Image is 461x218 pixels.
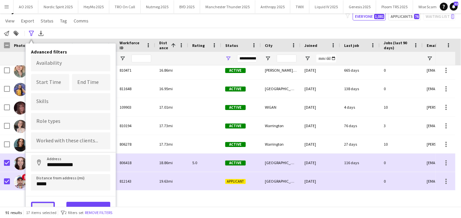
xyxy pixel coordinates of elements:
[36,99,105,105] input: Type to search skills...
[427,43,437,48] span: Email
[14,120,27,133] img: Lauren Ashcroft
[21,18,34,24] span: Export
[14,138,27,152] img: Jessica Ashcroft
[340,117,380,135] div: 76 days
[261,117,301,135] div: Warrington
[3,29,11,37] app-action-btn: Notify workforce
[384,40,411,50] span: Jobs (last 90 days)
[116,98,155,116] div: 109903
[174,0,200,13] button: BYD 2025
[14,83,27,96] img: Pharrell Corless-Adams
[159,160,173,165] span: 18.86mi
[225,179,246,184] span: Applicant
[261,98,301,116] div: WIGAN
[159,179,173,184] span: 19.63mi
[301,172,340,190] div: [DATE]
[159,86,173,91] span: 16.95mi
[277,54,297,62] input: City Filter Input
[120,40,143,50] span: Workforce ID
[380,61,423,79] div: 0
[18,17,37,25] a: Export
[38,17,56,25] a: Status
[380,117,423,135] div: 3
[159,105,173,110] span: 17.01mi
[83,43,103,48] span: Last Name
[301,117,340,135] div: [DATE]
[304,55,310,61] button: Open Filter Menu
[38,0,78,13] button: Nordic Spirit 2025
[27,29,35,37] app-action-btn: Advanced filters
[5,18,15,24] span: View
[31,49,110,55] h4: Advanced filters
[200,0,255,13] button: Manchester Thunder 2025
[159,40,168,50] span: Distance
[159,142,173,147] span: 17.73mi
[116,61,155,79] div: 810471
[31,202,55,215] button: Clear
[225,142,246,147] span: Active
[3,17,17,25] a: View
[22,174,28,180] span: !
[12,29,20,37] app-action-btn: Add to tag
[109,0,141,13] button: TRO On Call
[340,154,380,172] div: 116 days
[261,61,301,79] div: [PERSON_NAME]-le-Willows
[290,0,309,13] button: TWIX
[376,0,413,13] button: Ploom TRS 2025
[427,55,433,61] button: Open Filter Menu
[374,14,384,19] span: 1,081
[225,161,246,165] span: Active
[47,43,67,48] span: First Name
[380,80,423,98] div: 0
[159,68,173,73] span: 16.86mi
[301,154,340,172] div: [DATE]
[261,154,301,172] div: [GEOGRAPHIC_DATA]
[380,135,423,153] div: 10
[37,29,45,37] app-action-btn: Export XLSX
[60,18,67,24] span: Tag
[261,172,301,190] div: [GEOGRAPHIC_DATA]
[225,68,246,73] span: Active
[116,154,155,172] div: 806418
[225,55,231,61] button: Open Filter Menu
[78,0,109,13] button: HeyMo 2025
[120,55,125,61] button: Open Filter Menu
[225,124,246,128] span: Active
[301,98,340,116] div: [DATE]
[340,80,380,98] div: 138 days
[41,18,53,24] span: Status
[301,61,340,79] div: [DATE]
[340,98,380,116] div: 4 days
[14,157,27,170] img: Gemma Brann
[36,138,105,144] input: Type to search clients...
[116,135,155,153] div: 806278
[116,117,155,135] div: 810194
[36,118,105,124] input: Type to search role types...
[414,14,419,19] span: 76
[301,135,340,153] div: [DATE]
[309,0,343,13] button: Liquid IV 2025
[71,17,91,25] a: Comms
[340,135,380,153] div: 27 days
[454,2,458,6] span: 32
[340,61,380,79] div: 665 days
[265,55,271,61] button: Open Filter Menu
[344,43,359,48] span: Last job
[261,135,301,153] div: Warrington
[353,13,386,20] button: Everyone1,081
[225,105,246,110] span: Active
[74,18,89,24] span: Comms
[343,0,376,13] button: Genesis 2025
[225,87,246,91] span: Active
[14,175,27,189] img: Subhadeep Das Gupta
[57,17,70,25] a: Tag
[304,43,317,48] span: Joined
[159,123,173,128] span: 17.73mi
[66,202,110,215] button: View results
[413,0,442,13] button: Wise Scam
[14,0,38,13] button: AO 2025
[225,43,238,48] span: Status
[141,0,174,13] button: Nutmeg 2025
[131,54,151,62] input: Workforce ID Filter Input
[116,172,155,190] div: 812143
